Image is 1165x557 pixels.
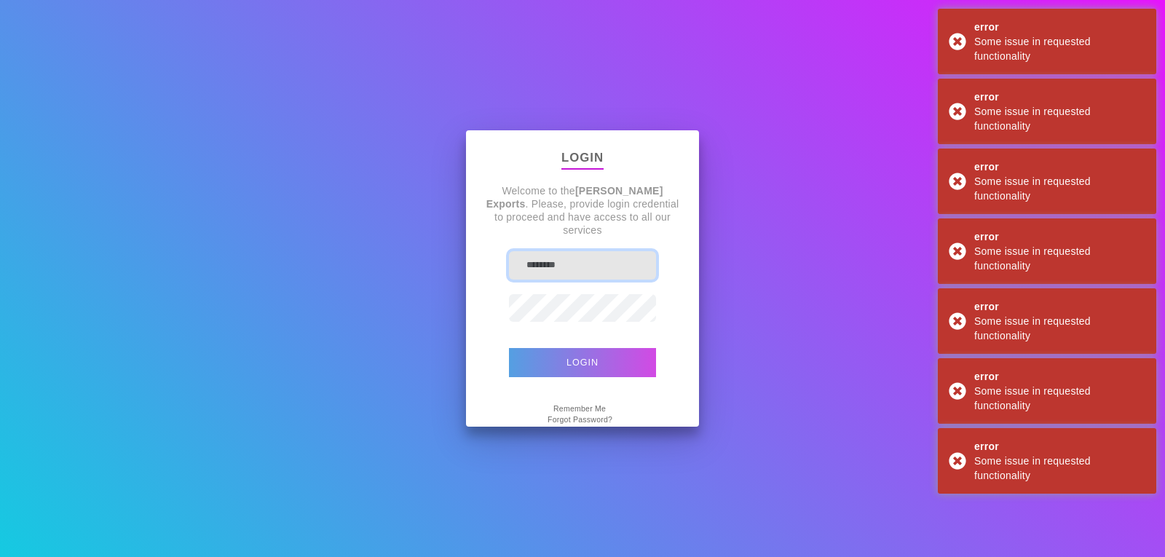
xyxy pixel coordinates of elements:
div: Some issue in requested functionality [974,104,1145,133]
strong: [PERSON_NAME] Exports [486,185,663,210]
div: Some issue in requested functionality [974,454,1145,483]
p: Login [561,148,604,170]
div: Some issue in requested functionality [974,174,1145,203]
div: error [974,20,1145,34]
button: Login [509,348,656,377]
div: error [974,299,1145,314]
div: error [974,90,1145,104]
p: Welcome to the . Please, provide login credential to proceed and have access to all our services [483,184,682,237]
div: Some issue in requested functionality [974,314,1145,343]
div: error [974,439,1145,454]
div: error [974,159,1145,174]
div: Some issue in requested functionality [974,244,1145,273]
div: Some issue in requested functionality [974,34,1145,63]
div: error [974,229,1145,244]
span: Remember Me [553,401,606,416]
div: Some issue in requested functionality [974,384,1145,413]
div: error [974,369,1145,384]
span: Forgot Password? [548,412,612,427]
